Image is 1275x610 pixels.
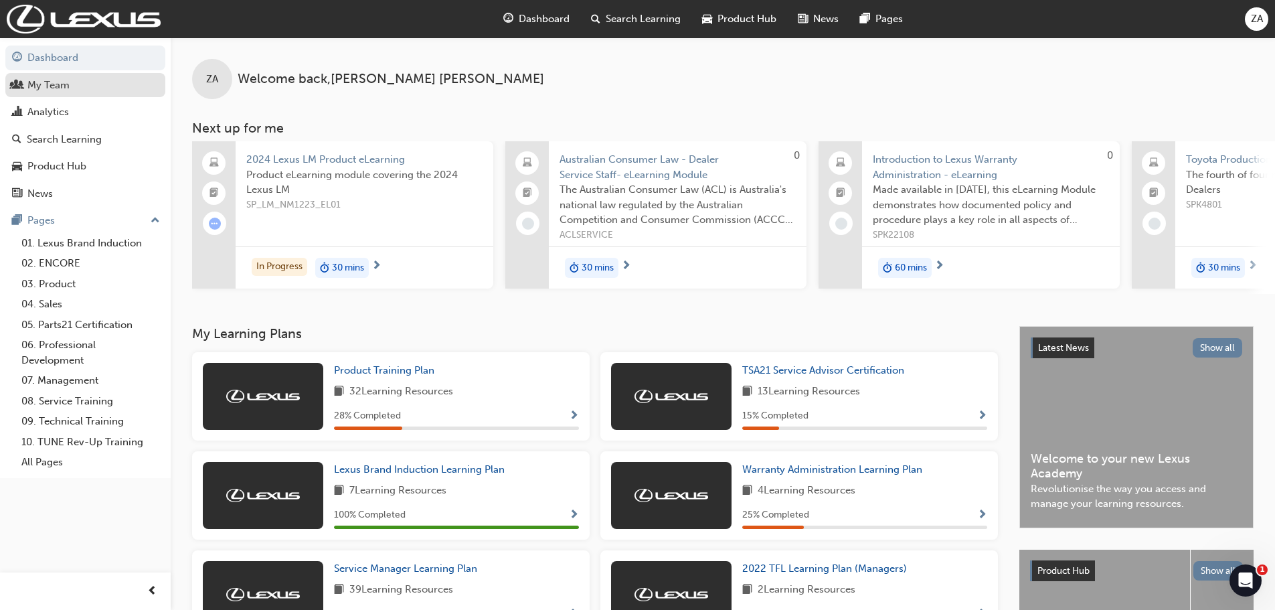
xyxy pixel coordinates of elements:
[569,410,579,423] span: Show Progress
[334,561,483,577] a: Service Manager Learning Plan
[873,182,1109,228] span: Made available in [DATE], this eLearning Module demonstrates how documented policy and procedure ...
[606,11,681,27] span: Search Learning
[742,582,752,599] span: book-icon
[238,72,544,87] span: Welcome back , [PERSON_NAME] [PERSON_NAME]
[1251,11,1263,27] span: ZA
[27,104,69,120] div: Analytics
[7,5,161,33] img: Trak
[875,11,903,27] span: Pages
[1038,342,1089,354] span: Latest News
[836,155,845,172] span: laptop-icon
[522,218,534,230] span: learningRecordVerb_NONE-icon
[873,228,1109,243] span: SPK22108
[1030,560,1243,582] a: Product HubShow all
[717,11,776,27] span: Product Hub
[977,507,987,524] button: Show Progress
[16,335,165,370] a: 06. Professional Development
[977,510,987,522] span: Show Progress
[794,149,800,161] span: 0
[634,390,708,403] img: Trak
[742,508,809,523] span: 25 % Completed
[246,198,483,213] span: SP_LM_NM1223_EL01
[742,462,928,477] a: Warranty Administration Learning Plan
[758,582,855,599] span: 2 Learning Resources
[977,408,987,425] button: Show Progress
[334,384,344,400] span: book-icon
[27,186,53,202] div: News
[634,588,708,601] img: Trak
[569,507,579,524] button: Show Progress
[246,152,483,167] span: 2024 Lexus LM Product eLearning
[151,212,160,230] span: up-icon
[16,411,165,432] a: 09. Technical Training
[1196,259,1205,277] span: duration-icon
[16,432,165,453] a: 10. TUNE Rev-Up Training
[27,132,102,147] div: Search Learning
[171,121,1275,136] h3: Next up for me
[12,52,22,64] span: guage-icon
[5,181,165,206] a: News
[505,141,806,289] a: 0Australian Consumer Law - Dealer Service Staff- eLearning ModuleThe Australian Consumer Law (ACL...
[252,258,307,276] div: In Progress
[16,315,165,335] a: 05. Parts21 Certification
[1019,326,1254,528] a: Latest NewsShow allWelcome to your new Lexus AcademyRevolutionise the way you access and manage y...
[849,5,914,33] a: pages-iconPages
[1193,561,1244,581] button: Show all
[1245,7,1268,31] button: ZA
[742,363,910,378] a: TSA21 Service Advisor Certification
[742,562,907,575] span: 2022 TFL Learning Plan (Managers)
[1031,481,1242,512] span: Revolutionise the way you access and manage your learning resources.
[798,11,808,27] span: news-icon
[332,260,364,276] span: 30 mins
[226,588,300,601] img: Trak
[1107,149,1113,161] span: 0
[226,489,300,502] img: Trak
[16,274,165,295] a: 03. Product
[334,363,440,378] a: Product Training Plan
[192,326,998,341] h3: My Learning Plans
[634,489,708,502] img: Trak
[742,463,922,475] span: Warranty Administration Learning Plan
[569,408,579,425] button: Show Progress
[883,259,892,277] span: duration-icon
[1193,338,1243,358] button: Show all
[742,483,752,500] span: book-icon
[1031,451,1242,481] span: Welcome to your new Lexus Academy
[691,5,787,33] a: car-iconProduct Hub
[334,483,344,500] span: book-icon
[16,253,165,274] a: 02. ENCORE
[371,260,381,273] span: next-icon
[591,11,600,27] span: search-icon
[5,73,165,98] a: My Team
[12,188,22,200] span: news-icon
[334,508,406,523] span: 100 % Completed
[1149,185,1159,202] span: booktick-icon
[1248,260,1258,273] span: next-icon
[860,11,870,27] span: pages-icon
[742,384,752,400] span: book-icon
[570,259,579,277] span: duration-icon
[209,185,219,202] span: booktick-icon
[5,208,165,233] button: Pages
[334,364,434,376] span: Product Training Plan
[320,259,329,277] span: duration-icon
[560,228,796,243] span: ACLSERVICE
[787,5,849,33] a: news-iconNews
[560,182,796,228] span: The Australian Consumer Law (ACL) is Australia's national law regulated by the Australian Competi...
[246,167,483,198] span: Product eLearning module covering the 2024 Lexus LM
[1149,155,1159,172] span: laptop-icon
[16,370,165,391] a: 07. Management
[1229,564,1262,597] iframe: Intercom live chat
[1037,565,1090,577] span: Product Hub
[519,11,570,27] span: Dashboard
[12,161,22,173] span: car-icon
[209,218,221,230] span: learningRecordVerb_ATTEMPT-icon
[580,5,691,33] a: search-iconSearch Learning
[1031,337,1242,359] a: Latest NewsShow all
[16,391,165,412] a: 08. Service Training
[873,152,1109,182] span: Introduction to Lexus Warranty Administration - eLearning
[5,127,165,152] a: Search Learning
[349,483,446,500] span: 7 Learning Resources
[27,213,55,228] div: Pages
[895,260,927,276] span: 60 mins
